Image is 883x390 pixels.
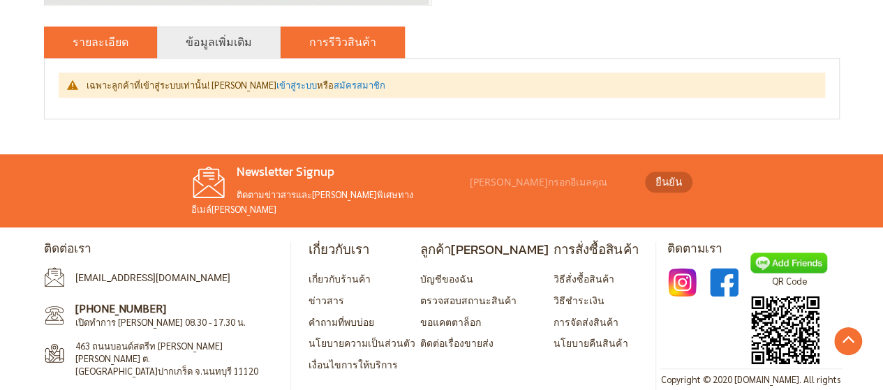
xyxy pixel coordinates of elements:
a: ข่าวสาร [309,294,344,306]
span: ยืนยัน [655,174,682,190]
div: เฉพาะลูกค้าที่เข้าสู่ระบบเท่านั้น! [PERSON_NAME] หรือ [87,80,811,91]
a: สมัครสมาชิก [334,79,385,91]
a: ตรวจสอบสถานะสินค้า [420,294,517,306]
h4: ติดตามเรา [667,241,839,257]
h4: การสั่งซื้อสินค้า [554,241,638,257]
a: เข้าสู่ระบบ [276,79,317,91]
a: เงื่อนไขการให้บริการ [309,358,398,370]
p: QR Code [750,273,827,289]
a: คำถามที่พบบ่อย [309,315,374,328]
h4: Newsletter Signup [191,165,463,180]
h4: เกี่ยวกับเรา [309,241,415,257]
p: ติดตามข่าวสารและ[PERSON_NAME]พิเศษทางอีเมล์[PERSON_NAME] [191,187,463,217]
a: [PHONE_NUMBER] [75,301,166,315]
a: [EMAIL_ADDRESS][DOMAIN_NAME] [75,272,230,283]
a: ขอแคตตาล็อก [420,315,481,328]
a: การรีวิวสินค้า [309,33,376,50]
a: การจัดส่งสินค้า [554,315,618,328]
a: ติดต่อเรื่องขายส่ง [420,336,494,349]
a: นโยบายความเป็นส่วนตัว [309,336,415,349]
button: ยืนยัน [645,172,692,193]
a: วิธีชำระเงิน [554,294,604,306]
h4: ลูกค้า[PERSON_NAME] [420,241,549,257]
a: นโยบายคืนสินค้า [554,336,628,349]
a: เกี่ยวกับร้านค้า [309,272,371,285]
a: บัญชีของฉัน [420,272,473,285]
a: ข้อมูลเพิ่มเติม [186,33,252,50]
span: 463 ถนนบอนด์สตรีท [PERSON_NAME][PERSON_NAME] ต.[GEOGRAPHIC_DATA]ปากเกร็ด จ.นนทบุรี 11120 [75,340,265,378]
span: เปิดทำการ [PERSON_NAME] 08.30 - 17.30 น. [75,316,246,328]
a: วิธีสั่งซื้อสินค้า [554,272,614,285]
a: รายละเอียด [73,33,128,50]
a: Go to Top [834,327,862,355]
h4: ติดต่อเรา [44,241,280,257]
